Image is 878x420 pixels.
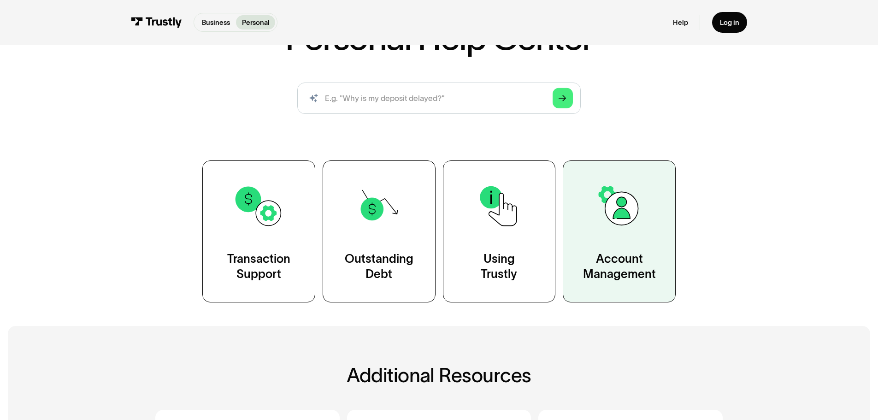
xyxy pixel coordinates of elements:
[297,83,581,114] input: search
[673,18,688,27] a: Help
[202,160,315,302] a: TransactionSupport
[242,18,270,28] p: Personal
[481,251,517,283] div: Using Trustly
[131,17,182,28] img: Trustly Logo
[196,15,236,30] a: Business
[323,160,436,302] a: OutstandingDebt
[712,12,747,33] a: Log in
[202,18,230,28] p: Business
[236,15,275,30] a: Personal
[155,365,722,386] h2: Additional Resources
[443,160,556,302] a: UsingTrustly
[583,251,656,283] div: Account Management
[227,251,290,283] div: Transaction Support
[345,251,413,283] div: Outstanding Debt
[285,21,592,55] h1: Personal Help Center
[720,18,739,27] div: Log in
[563,160,676,302] a: AccountManagement
[297,83,581,114] form: Search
